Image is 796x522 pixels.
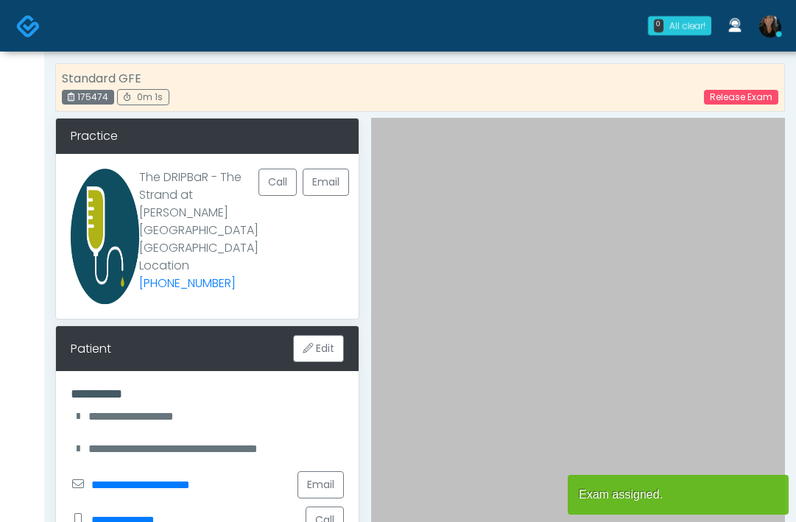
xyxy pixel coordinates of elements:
[62,90,114,105] div: 175474
[16,14,40,38] img: Docovia
[303,169,349,196] a: Email
[293,335,344,362] button: Edit
[258,169,297,196] button: Call
[639,10,720,41] a: 0 All clear!
[297,471,344,498] a: Email
[71,340,111,358] div: Patient
[759,15,781,38] img: Michelle Picione
[71,169,139,304] img: Provider image
[704,90,778,105] a: Release Exam
[669,19,705,32] div: All clear!
[137,91,163,103] span: 0m 1s
[568,475,789,515] article: Exam assigned.
[139,275,236,292] a: [PHONE_NUMBER]
[139,169,258,292] p: The DRIPBaR - The Strand at [PERSON_NAME][GEOGRAPHIC_DATA] [GEOGRAPHIC_DATA] Location
[654,19,663,32] div: 0
[62,70,141,87] strong: Standard GFE
[56,119,359,154] div: Practice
